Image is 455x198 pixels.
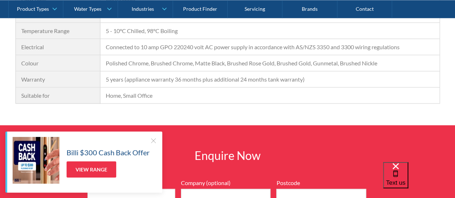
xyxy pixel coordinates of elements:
div: Connected to 10 amp GPO 220240 volt AC power supply in accordance with AS/NZS 3350 and 3300 wirin... [106,43,434,51]
div: Colour [21,59,95,68]
div: Electrical [21,43,95,51]
div: 5 years (appliance warranty 36 months plus additional 24 months tank warranty) [106,75,434,84]
div: Industries [131,6,154,12]
h5: Billi $300 Cash Back Offer [67,147,150,158]
div: Home, Small Office [106,91,434,100]
div: Water Types [74,6,101,12]
div: Temperature Range [21,27,95,35]
iframe: podium webchat widget bubble [383,162,455,198]
div: Warranty [21,75,95,84]
label: Company (optional) [181,179,271,187]
div: 5 - 10°C Chilled, 98°C Boiling [106,27,434,35]
a: View Range [67,161,116,178]
img: Billi $300 Cash Back Offer [13,137,59,184]
div: Product Types [17,6,49,12]
div: Suitable for [21,91,95,100]
div: Polished Chrome, Brushed Chrome, Matte Black, Brushed Rose Gold, Brushed Gold, Gunmetal, Brushed ... [106,59,434,68]
h2: Enquire Now [123,147,332,164]
label: Postcode [276,179,366,187]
